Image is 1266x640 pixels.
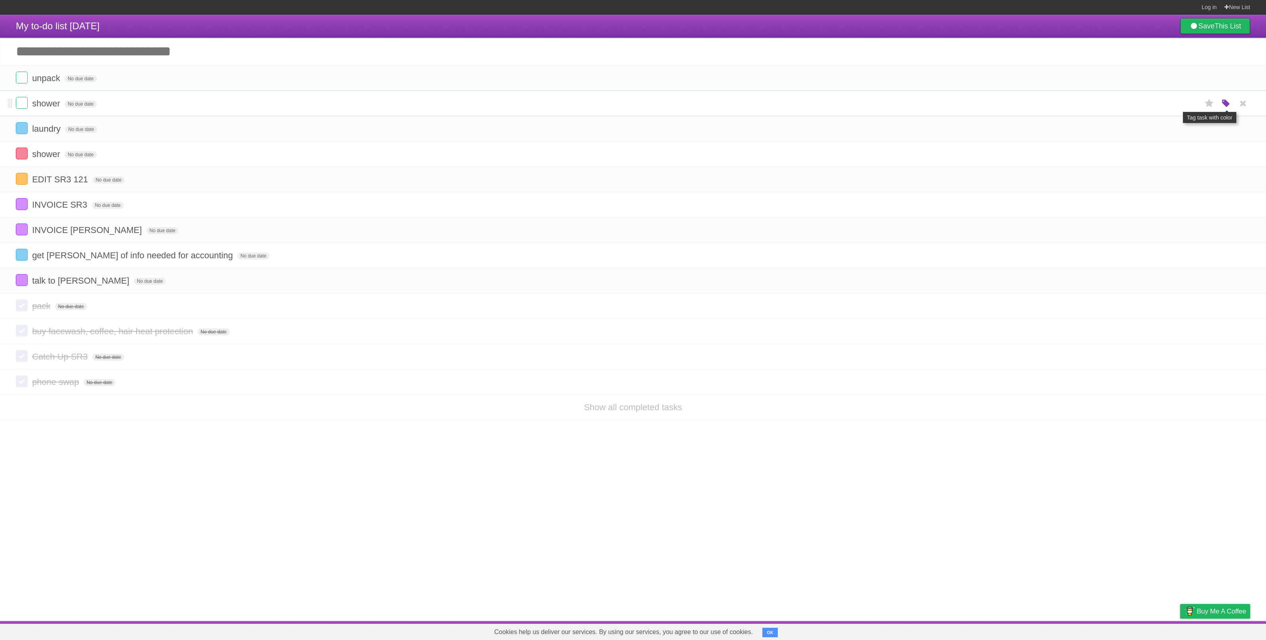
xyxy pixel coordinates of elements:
[64,75,97,82] span: No due date
[16,299,28,311] label: Done
[762,628,778,637] button: OK
[1101,623,1133,638] a: Developers
[16,72,28,83] label: Done
[16,122,28,134] label: Done
[1180,604,1250,619] a: Buy me a coffee
[92,354,124,361] span: No due date
[1215,22,1241,30] b: This List
[93,176,125,184] span: No due date
[32,73,62,83] span: unpack
[32,326,195,336] span: buy facewash, coffee, hair heat protection
[1180,18,1250,34] a: SaveThis List
[584,402,682,412] a: Show all completed tasks
[83,379,116,386] span: No due date
[32,377,81,387] span: phone swap
[64,151,97,158] span: No due date
[1170,623,1190,638] a: Privacy
[16,249,28,261] label: Done
[16,223,28,235] label: Done
[16,97,28,109] label: Done
[16,274,28,286] label: Done
[16,375,28,387] label: Done
[16,325,28,337] label: Done
[32,200,89,210] span: INVOICE SR3
[65,126,97,133] span: No due date
[32,174,90,184] span: EDIT SR3 121
[1200,623,1250,638] a: Suggest a feature
[16,350,28,362] label: Done
[32,124,63,134] span: laundry
[55,303,87,310] span: No due date
[16,148,28,159] label: Done
[1184,604,1195,618] img: Buy me a coffee
[237,252,269,259] span: No due date
[16,21,100,31] span: My to-do list [DATE]
[1075,623,1092,638] a: About
[64,100,97,108] span: No due date
[16,173,28,185] label: Done
[1197,604,1246,618] span: Buy me a coffee
[16,198,28,210] label: Done
[1143,623,1160,638] a: Terms
[32,225,144,235] span: INVOICE [PERSON_NAME]
[92,202,124,209] span: No due date
[32,149,62,159] span: shower
[486,624,761,640] span: Cookies help us deliver our services. By using our services, you agree to our use of cookies.
[32,250,235,260] span: get [PERSON_NAME] of info needed for accounting
[32,98,62,108] span: shower
[146,227,178,234] span: No due date
[1202,97,1217,110] label: Star task
[197,328,229,335] span: No due date
[32,301,52,311] span: pack
[32,352,90,362] span: Catch Up SR3
[134,278,166,285] span: No due date
[32,276,131,286] span: talk to [PERSON_NAME]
